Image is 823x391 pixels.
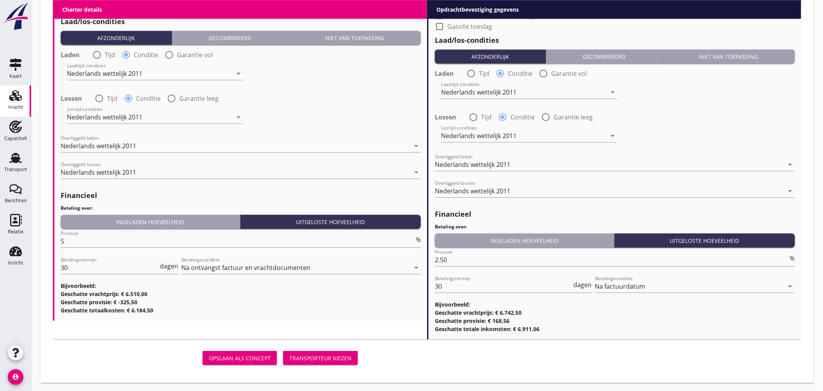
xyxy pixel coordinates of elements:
i: account_circle [8,369,23,385]
div: Afzonderlijk [64,34,168,42]
h2: Laad/los-condities [435,35,795,46]
div: Nederlands wettelijk 2011 [61,169,136,176]
h3: Geschatte vrachtprijs: € 6.510,00 [61,290,421,298]
label: Onder voorbehoud van voorgaande reis [447,12,566,19]
h3: Geschatte provisie: € -325,50 [61,298,421,306]
div: dagen [572,282,592,288]
input: Betalingstermijn [61,261,159,274]
i: arrow_drop_down [786,282,795,291]
div: Berichten [5,198,27,203]
img: logo-small.a267ee39.svg [2,2,30,31]
h2: Financieel [435,209,795,219]
div: Nederlands wettelijk 2011 [67,70,142,77]
strong: Laden [61,51,80,59]
div: Na factuurdatum [595,283,646,290]
div: Nederlands wettelijk 2011 [435,161,510,168]
label: Gasolie toeslag [73,4,118,12]
h2: Laad/los-condities [61,16,421,27]
strong: Lossen [61,95,82,102]
button: Uitgeloste hoeveelheid [240,215,421,229]
button: Gecombineerd [546,49,662,63]
strong: Lossen [435,113,456,121]
label: Garantie leeg [553,113,593,121]
label: Conditie [134,51,158,59]
div: Uitgeloste hoeveelheid [618,237,792,245]
i: arrow_drop_down [234,112,243,122]
i: arrow_drop_down [411,263,421,272]
label: Conditie [136,95,161,102]
div: Niet van toepassing [666,53,792,61]
h3: Geschatte provisie: € 168,56 [435,317,795,325]
div: Transporteur kiezen [289,354,352,362]
h4: Betaling over: [61,205,421,212]
i: arrow_drop_down [234,69,243,78]
div: Capaciteit [4,136,27,141]
label: Tijd [105,51,115,59]
label: Garantie leeg [179,95,219,102]
button: Niet van toepassing [289,31,421,45]
div: Nederlands wettelijk 2011 [441,132,517,139]
h3: Bijvoorbeeld: [61,282,421,290]
div: Nederlands wettelijk 2011 [61,142,136,149]
button: Ingeladen hoeveelheid [61,215,240,229]
i: arrow_drop_down [786,160,795,169]
div: dagen [159,263,179,269]
div: % [414,237,421,243]
div: Opslaan als concept [209,354,271,362]
i: arrow_drop_down [411,168,421,177]
i: arrow_drop_down [411,141,421,151]
h2: Financieel [61,190,421,201]
div: Niet van toepassing [292,34,418,42]
button: Niet van toepassing [663,49,795,63]
button: Afzonderlijk [61,31,172,45]
h3: Geschatte totaalkosten: € 6.184,50 [61,306,421,314]
button: Afzonderlijk [435,49,546,63]
div: Ingeladen hoeveelheid [64,218,237,226]
h4: Betaling over: [435,223,795,230]
div: Gecombineerd [549,53,659,61]
button: Gecombineerd [172,31,288,45]
input: Provisie [61,235,414,247]
label: Stremming/ijstoeslag [447,1,510,9]
div: Ingeladen hoeveelheid [438,237,611,245]
label: Gasolie toeslag [447,23,492,30]
label: Conditie [508,70,532,77]
div: Inzicht [8,260,23,265]
div: Gecombineerd [175,34,285,42]
h3: Geschatte totale inkomsten: € 6.911,06 [435,325,795,333]
div: Relatie [8,229,23,234]
label: Tijd [481,113,492,121]
i: arrow_drop_down [608,131,617,140]
div: Vracht [8,105,23,110]
div: Nederlands wettelijk 2011 [435,188,510,195]
i: arrow_drop_down [786,186,795,196]
button: Opslaan als concept [203,351,277,365]
div: Uitgeloste hoeveelheid [243,218,418,226]
label: Tijd [107,95,117,102]
div: % [788,255,795,261]
div: Nederlands wettelijk 2011 [441,89,517,96]
i: arrow_drop_down [608,88,617,97]
input: Provisie [435,254,788,266]
strong: Laden [435,70,454,77]
div: Afzonderlijk [438,53,543,61]
label: Garantie vol [551,70,587,77]
div: Transport [4,167,27,172]
h3: Geschatte vrachtprijs: € 6.742,50 [435,309,795,317]
button: Uitgeloste hoeveelheid [615,233,795,247]
input: Betalingstermijn [435,280,572,293]
button: Transporteur kiezen [283,351,358,365]
label: Conditie [510,113,535,121]
div: Na ontvangst factuur en vrachtdocumenten [182,264,311,271]
label: Tijd [479,70,489,77]
h3: Bijvoorbeeld: [435,300,795,309]
label: Garantie vol [177,51,213,59]
div: Nederlands wettelijk 2011 [67,114,142,121]
div: Kaart [9,74,22,79]
button: Ingeladen hoeveelheid [435,233,615,247]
